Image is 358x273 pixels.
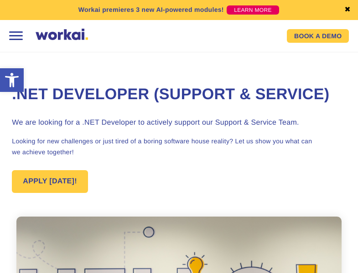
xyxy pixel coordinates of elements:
[287,29,349,43] a: BOOK A DEMO
[344,6,351,14] a: ✖
[12,136,346,157] p: Looking for new challenges or just tired of a boring software house reality? Let us show you what...
[227,5,279,15] a: LEARN MORE
[12,84,346,105] h1: .NET Developer (Support & Service)
[12,170,88,193] a: APPLY [DATE]!
[12,117,346,128] h3: We are looking for a .NET Developer to actively support our Support & Service Team.
[78,5,224,15] p: Workai premieres 3 new AI-powered modules!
